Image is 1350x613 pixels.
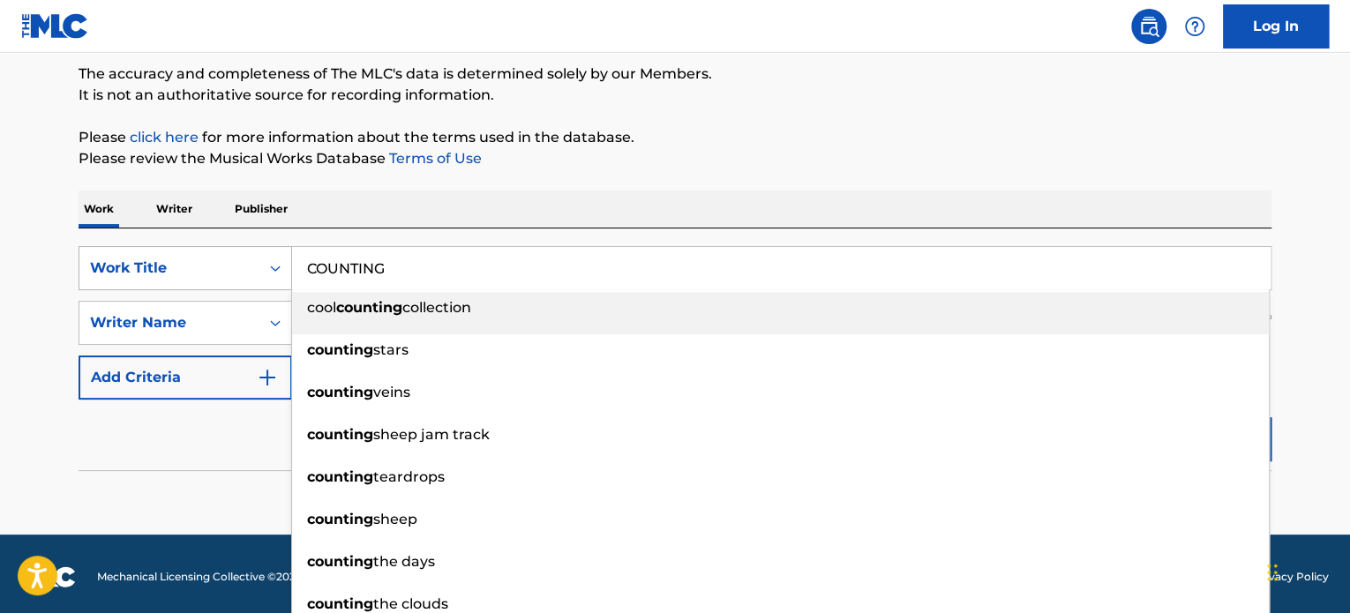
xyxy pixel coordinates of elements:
[307,299,336,316] span: cool
[79,191,119,228] p: Work
[1131,9,1166,44] a: Public Search
[1184,16,1205,37] img: help
[307,595,373,612] strong: counting
[307,511,373,527] strong: counting
[151,191,198,228] p: Writer
[79,355,292,400] button: Add Criteria
[1223,4,1329,49] a: Log In
[373,341,409,358] span: stars
[1267,546,1278,599] div: Drag
[373,553,435,570] span: the days
[90,312,249,333] div: Writer Name
[307,341,373,358] strong: counting
[373,595,448,612] span: the clouds
[79,127,1271,148] p: Please for more information about the terms used in the database.
[79,85,1271,106] p: It is not an authoritative source for recording information.
[257,367,278,388] img: 9d2ae6d4665cec9f34b9.svg
[402,299,471,316] span: collection
[229,191,293,228] p: Publisher
[373,468,445,485] span: teardrops
[386,150,482,167] a: Terms of Use
[307,426,373,443] strong: counting
[79,64,1271,85] p: The accuracy and completeness of The MLC's data is determined solely by our Members.
[307,468,373,485] strong: counting
[1138,16,1159,37] img: search
[373,426,490,443] span: sheep jam track
[21,13,89,39] img: MLC Logo
[336,299,402,316] strong: counting
[79,148,1271,169] p: Please review the Musical Works Database
[90,258,249,279] div: Work Title
[307,384,373,400] strong: counting
[373,511,417,527] span: sheep
[1177,9,1212,44] div: Help
[307,553,373,570] strong: counting
[130,129,199,146] a: click here
[373,384,410,400] span: veins
[79,246,1271,470] form: Search Form
[1262,528,1350,613] iframe: Chat Widget
[97,569,302,585] span: Mechanical Licensing Collective © 2025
